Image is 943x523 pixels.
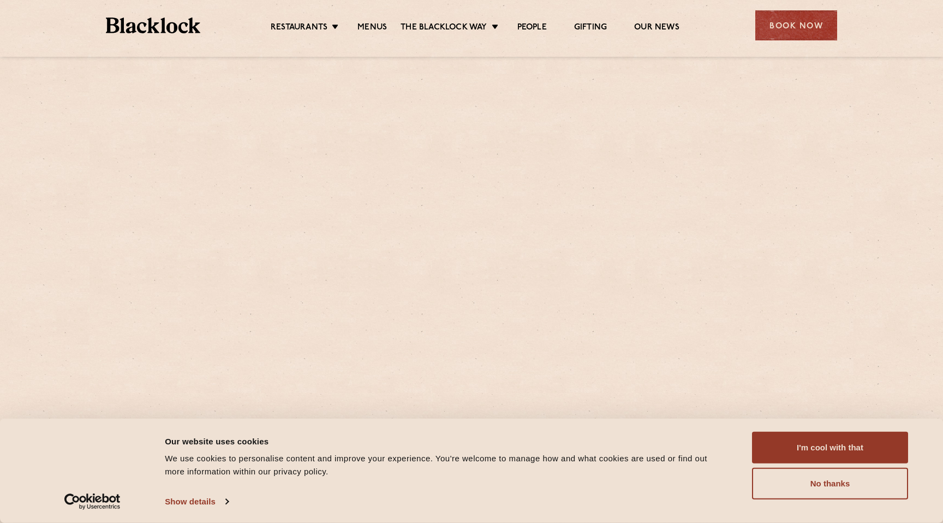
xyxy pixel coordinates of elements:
[752,468,908,500] button: No thanks
[165,494,228,510] a: Show details
[271,22,327,34] a: Restaurants
[574,22,607,34] a: Gifting
[755,10,837,40] div: Book Now
[401,22,487,34] a: The Blacklock Way
[165,435,727,448] div: Our website uses cookies
[165,452,727,478] div: We use cookies to personalise content and improve your experience. You're welcome to manage how a...
[517,22,547,34] a: People
[752,432,908,463] button: I'm cool with that
[106,17,200,33] img: BL_Textured_Logo-footer-cropped.svg
[634,22,679,34] a: Our News
[357,22,387,34] a: Menus
[45,494,140,510] a: Usercentrics Cookiebot - opens in a new window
